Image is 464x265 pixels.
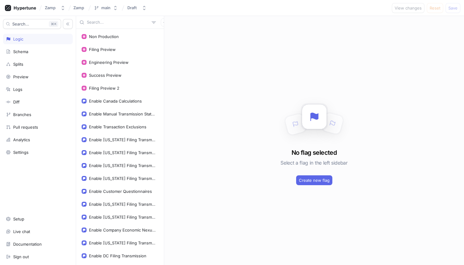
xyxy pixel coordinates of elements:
h3: No flag selected [292,148,337,157]
div: Branches [13,112,31,117]
div: Logic [13,37,23,41]
button: View changes [392,3,424,13]
div: Splits [13,62,23,67]
div: Enable Customer Questionnaires [89,189,152,194]
div: Enable [US_STATE] Filing Transmission [89,150,156,155]
input: Search... [87,19,149,25]
button: Create new flag [296,175,332,185]
div: Pull requests [13,125,38,130]
div: Logs [13,87,22,92]
div: Engineering Preview [89,60,129,65]
div: Draft [127,5,137,10]
h5: Select a flag in the left sidebar [280,157,347,168]
div: Enable [US_STATE] Filing Transmission [89,176,156,181]
div: Success Preview [89,73,122,78]
span: Search... [12,22,29,26]
div: Filing Preview 2 [89,86,119,91]
div: Enable [US_STATE] Filing Transmission [89,240,156,245]
div: Preview [13,74,29,79]
button: Reset [427,3,443,13]
div: Enable [US_STATE] Filing Transmission [89,215,156,220]
div: Live chat [13,229,30,234]
span: Zamp [73,6,84,10]
div: Enable DC Filing Transmission [89,253,146,258]
div: Diff [13,99,20,104]
span: Save [448,6,458,10]
button: main [91,3,120,13]
div: Enable Transaction Exclusions [89,124,146,129]
button: Search...K [3,19,61,29]
span: Reset [430,6,440,10]
span: View changes [395,6,422,10]
button: Draft [125,3,149,13]
div: Schema [13,49,28,54]
div: Filing Preview [89,47,116,52]
div: Enable [US_STATE] Filing Transmission [89,137,156,142]
div: Enable Canada Calculations [89,99,142,103]
button: Save [446,3,460,13]
div: Enable Manual Transmission Status Update [89,111,156,116]
div: Analytics [13,137,30,142]
div: Enable [US_STATE] Filing Transmission [89,163,156,168]
a: Documentation [3,239,73,249]
div: Enable [US_STATE] Filing Transmission [89,202,156,207]
div: Documentation [13,242,42,247]
div: Non Production [89,34,119,39]
div: Enable Company Economic Nexus Report [89,228,156,232]
div: Settings [13,150,29,155]
div: Sign out [13,254,29,259]
div: K [49,21,58,27]
div: Zamp [45,5,56,10]
div: Setup [13,216,24,221]
div: main [101,5,110,10]
span: Create new flag [299,178,330,182]
button: Zamp [42,3,68,13]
